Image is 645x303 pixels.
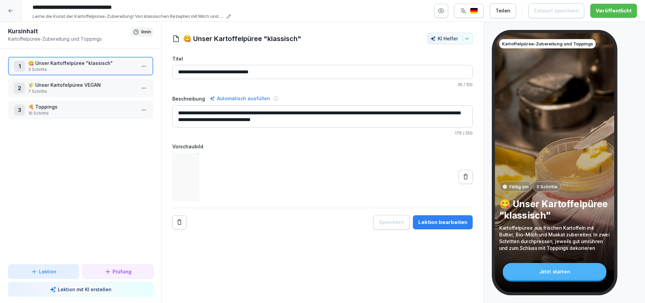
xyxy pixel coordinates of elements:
label: Vorschaubild [172,143,473,150]
p: Prüfung [113,268,131,275]
div: Teilen [496,7,510,14]
span: 35 [458,82,463,87]
div: 3🍕 Toppings16 Schritte [8,101,153,119]
div: Lektion bearbeiten [418,219,467,226]
div: 2🌾 Unser Kartofelpüree VEGAN7 Schritte [8,79,153,97]
div: Veröffentlicht [596,7,632,14]
div: KI Helfer [430,36,470,41]
button: Lektion mit KI erstellen [8,282,153,297]
div: Entwurf speichern [534,7,578,14]
p: 😋 Unser Kartoffelpüree "klassisch" [499,198,610,221]
p: / 150 [172,82,473,88]
p: Kartoffelpüree-Zubereitung und Toppings [8,35,131,42]
p: 7 Schritte [28,88,136,94]
div: 3 [14,105,25,115]
p: Lektion mit KI erstellen [58,286,112,293]
p: 3 Schritte [28,67,136,73]
p: / 250 [172,130,473,136]
button: Lektion bearbeiten [413,215,473,229]
h1: 😋 Unser Kartoffelpüree "klassisch" [183,34,301,44]
button: Entwurf speichern [528,3,584,18]
p: 😋 Unser Kartoffelpüree "klassisch" [28,60,136,67]
button: Teilen [490,3,516,18]
label: Beschreibung [172,95,205,102]
div: 1 [14,61,25,72]
h1: Kursinhalt [8,27,131,35]
label: Titel [172,55,473,62]
button: Prüfung [82,264,153,279]
div: Jetzt starten [503,263,607,280]
button: Speichern [373,215,410,230]
div: 2 [14,83,25,93]
span: 176 [455,130,462,136]
div: Speichern [379,219,404,226]
p: Lektion [39,268,56,275]
p: 🌾 Unser Kartofelpüree VEGAN [28,81,136,88]
p: Lerne die Kunst der Kartoffelpüree-Zubereitung! Von klassischen Rezepten mit Milch und Butter bis... [33,13,224,20]
p: 9 min [141,29,151,35]
p: Fällig am [509,183,528,190]
button: Veröffentlicht [590,4,637,18]
img: de.svg [470,8,478,14]
div: 1😋 Unser Kartoffelpüree "klassisch"3 Schritte [8,57,153,75]
button: Remove [172,215,186,229]
button: Lektion [8,264,79,279]
p: 3 Schritte [536,183,557,190]
p: 🍕 Toppings [28,103,136,110]
button: KI Helfer [427,33,473,44]
p: Kartoffelpüree-Zubereitung und Toppings [502,41,593,47]
div: Automatisch ausfüllen [208,94,271,103]
p: Kartoffelpüree aus frischen Kartoffeln mit Butter, Bio-Milch und Muskat zubereiten. In zwei Schri... [499,225,610,252]
p: 16 Schritte [28,110,136,116]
